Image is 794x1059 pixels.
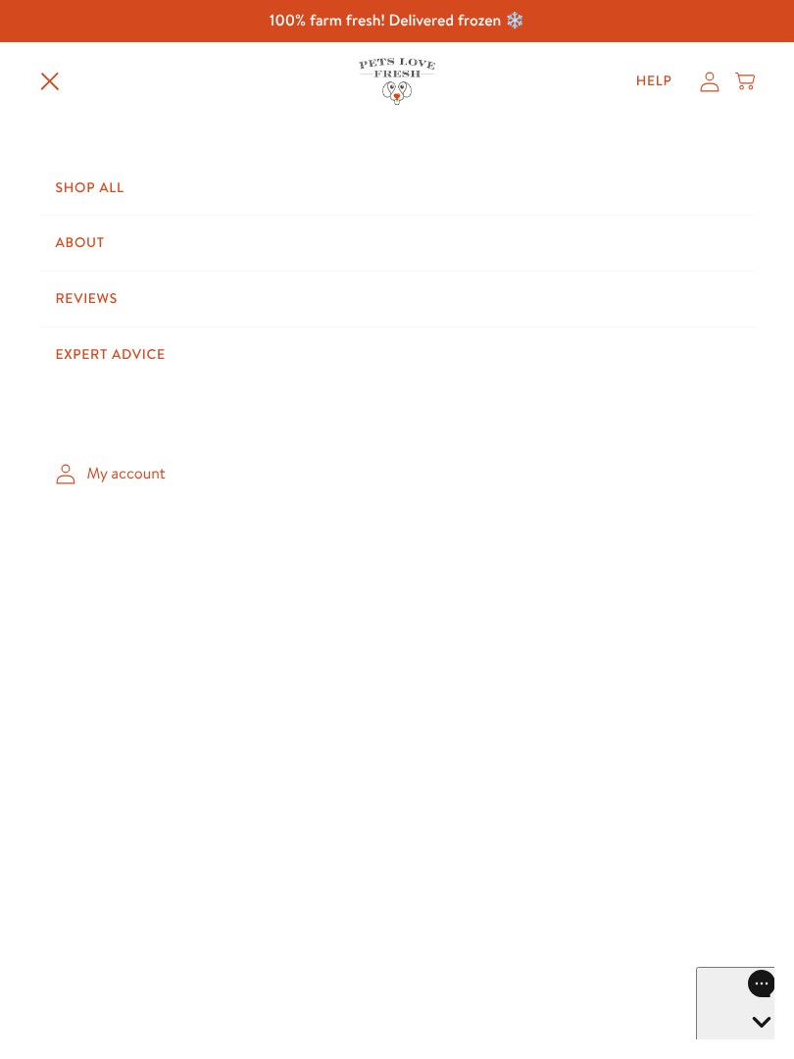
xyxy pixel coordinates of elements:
[620,62,688,101] a: Help
[40,216,755,271] a: About
[25,56,75,107] summary: Translation missing: en.sections.header.menu
[40,272,755,327] a: Reviews
[359,58,435,104] img: Pets Love Fresh
[40,328,755,382] a: Expert Advice
[40,445,755,503] a: My account
[40,161,755,216] a: Shop All
[696,967,774,1039] iframe: Gorgias live chat messenger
